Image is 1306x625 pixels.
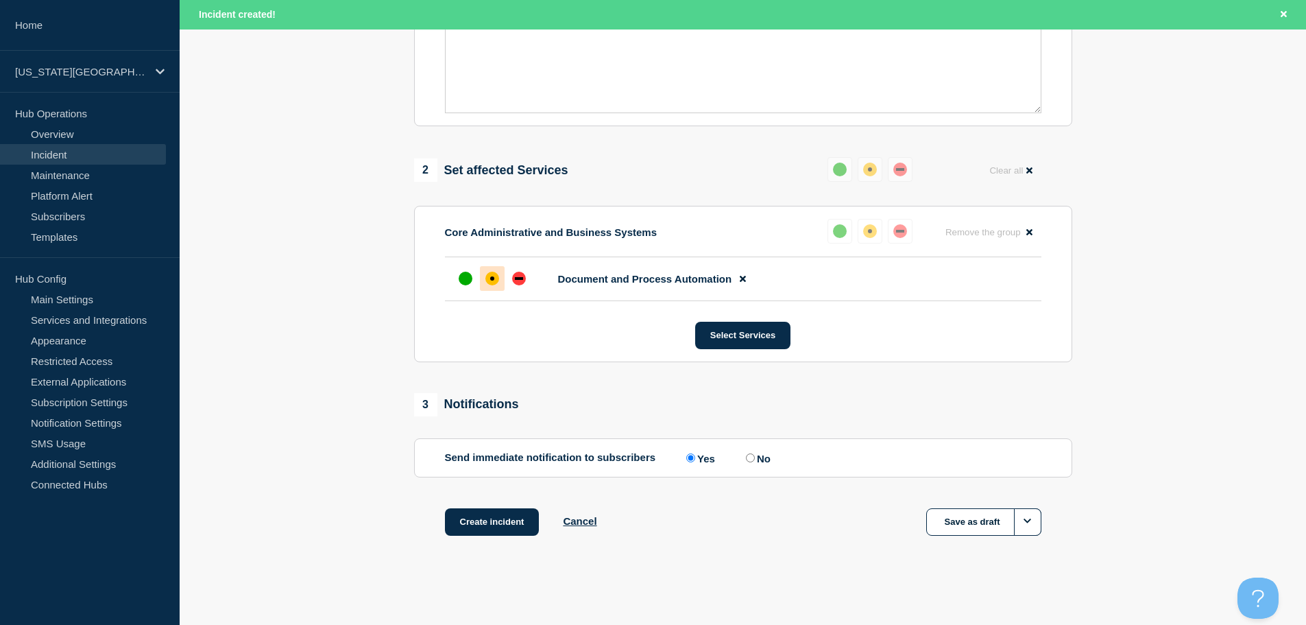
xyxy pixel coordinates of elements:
button: Options [1014,508,1041,536]
button: down [888,219,912,244]
div: affected [863,163,877,176]
button: Remove the group [937,219,1041,246]
label: No [742,451,771,464]
span: 2 [414,158,437,182]
span: Incident created! [199,9,276,20]
span: Remove the group [945,227,1021,237]
div: affected [485,272,499,285]
button: up [827,157,852,182]
div: down [893,163,907,176]
button: Close banner [1275,7,1292,23]
div: down [893,224,907,238]
div: Notifications [414,393,519,416]
div: Send immediate notification to subscribers [445,451,1041,464]
p: Core Administrative and Business Systems [445,226,657,238]
input: Yes [686,453,695,462]
button: Cancel [563,515,596,527]
label: Yes [683,451,715,464]
div: up [833,163,847,176]
p: [US_STATE][GEOGRAPHIC_DATA] [15,66,147,78]
button: Save as draft [926,508,1041,536]
div: Set affected Services [414,158,568,182]
button: affected [858,157,882,182]
button: Create incident [445,508,540,536]
button: affected [858,219,882,244]
div: up [833,224,847,238]
input: No [746,453,755,462]
button: up [827,219,852,244]
div: up [459,272,472,285]
button: Clear all [981,157,1041,184]
div: down [512,272,526,285]
div: affected [863,224,877,238]
span: 3 [414,393,437,416]
span: Document and Process Automation [558,273,732,285]
button: Select Services [695,322,790,349]
p: Send immediate notification to subscribers [445,451,656,464]
iframe: Help Scout Beacon - Open [1237,578,1279,619]
button: down [888,157,912,182]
